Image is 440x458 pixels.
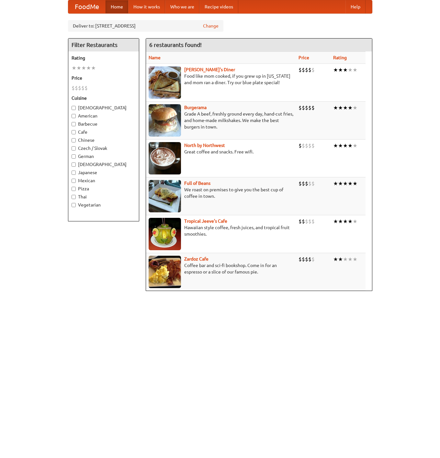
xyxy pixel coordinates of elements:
[86,64,91,72] li: ★
[184,143,225,148] a: North by Northwest
[338,66,343,73] li: ★
[184,256,209,262] a: Zardoz Cafe
[305,256,308,263] li: $
[72,64,76,72] li: ★
[106,0,128,13] a: Home
[299,66,302,73] li: $
[338,142,343,149] li: ★
[353,218,357,225] li: ★
[311,180,315,187] li: $
[72,162,76,167] input: [DEMOGRAPHIC_DATA]
[333,218,338,225] li: ★
[72,145,136,151] label: Czech / Slovak
[78,84,81,92] li: $
[72,171,76,175] input: Japanese
[338,256,343,263] li: ★
[299,142,302,149] li: $
[149,66,181,99] img: sallys.jpg
[149,111,293,130] p: Grade A beef, freshly ground every day, hand-cut fries, and home-made milkshakes. We make the bes...
[299,218,302,225] li: $
[302,218,305,225] li: $
[72,153,136,160] label: German
[72,179,76,183] input: Mexican
[302,104,305,111] li: $
[72,195,76,199] input: Thai
[184,218,227,224] a: Tropical Jeeve's Cafe
[149,180,181,212] img: beans.jpg
[72,84,75,92] li: $
[338,104,343,111] li: ★
[311,104,315,111] li: $
[81,84,85,92] li: $
[72,154,76,159] input: German
[299,180,302,187] li: $
[343,180,348,187] li: ★
[149,42,202,48] ng-pluralize: 6 restaurants found!
[353,180,357,187] li: ★
[353,104,357,111] li: ★
[348,66,353,73] li: ★
[72,202,136,208] label: Vegetarian
[333,104,338,111] li: ★
[338,218,343,225] li: ★
[348,142,353,149] li: ★
[311,66,315,73] li: $
[305,218,308,225] li: $
[333,180,338,187] li: ★
[149,104,181,137] img: burgerama.jpg
[343,104,348,111] li: ★
[72,177,136,184] label: Mexican
[72,161,136,168] label: [DEMOGRAPHIC_DATA]
[308,180,311,187] li: $
[348,218,353,225] li: ★
[128,0,165,13] a: How it works
[72,95,136,101] h5: Cuisine
[308,66,311,73] li: $
[184,181,210,186] a: Full of Beans
[338,180,343,187] li: ★
[305,66,308,73] li: $
[308,256,311,263] li: $
[72,137,136,143] label: Chinese
[343,142,348,149] li: ★
[149,218,181,250] img: jeeves.jpg
[311,256,315,263] li: $
[149,224,293,237] p: Hawaiian style coffee, fresh juices, and tropical fruit smoothies.
[348,104,353,111] li: ★
[184,105,207,110] a: Burgerama
[72,114,76,118] input: American
[302,66,305,73] li: $
[76,64,81,72] li: ★
[72,121,136,127] label: Barbecue
[308,142,311,149] li: $
[72,138,76,142] input: Chinese
[72,194,136,200] label: Thai
[311,142,315,149] li: $
[85,84,88,92] li: $
[305,180,308,187] li: $
[68,39,139,51] h4: Filter Restaurants
[343,66,348,73] li: ★
[75,84,78,92] li: $
[72,75,136,81] h5: Price
[311,218,315,225] li: $
[184,67,235,72] a: [PERSON_NAME]'s Diner
[81,64,86,72] li: ★
[343,218,348,225] li: ★
[348,256,353,263] li: ★
[308,218,311,225] li: $
[149,55,161,60] a: Name
[72,169,136,176] label: Japanese
[72,105,136,111] label: [DEMOGRAPHIC_DATA]
[308,104,311,111] li: $
[305,142,308,149] li: $
[72,185,136,192] label: Pizza
[149,149,293,155] p: Great coffee and snacks. Free wifi.
[302,256,305,263] li: $
[348,180,353,187] li: ★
